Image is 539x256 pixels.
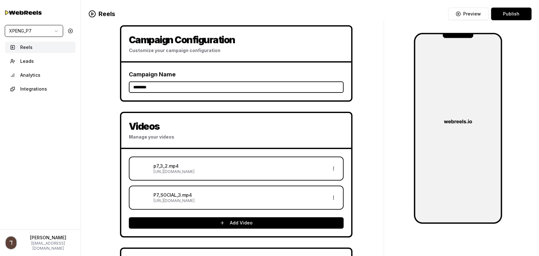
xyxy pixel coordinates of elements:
[5,56,75,67] button: Leads
[88,9,115,18] h2: Reels
[129,121,344,132] div: Videos
[129,217,344,229] button: Add Video
[129,71,176,78] label: Campaign Name
[153,198,325,203] p: [URL][DOMAIN_NAME]
[5,69,75,81] button: Analytics
[153,192,325,198] p: P7_SOCIAL_3.mp4
[5,8,43,17] img: Testimo
[5,83,75,95] button: Integrations
[129,47,344,54] div: Customize your campaign configuration
[491,8,531,20] button: Publish
[153,169,325,174] p: [URL][DOMAIN_NAME]
[448,8,488,20] button: Preview
[129,34,344,45] div: Campaign Configuration
[5,42,75,53] button: Reels
[21,241,75,251] p: [EMAIL_ADDRESS][DOMAIN_NAME]
[153,163,325,169] p: p7_3_2.mp4
[21,235,75,241] p: [PERSON_NAME]
[414,33,502,224] img: Project Logo
[6,236,16,249] img: Profile picture
[129,134,344,140] div: Manage your videos
[5,235,75,251] button: Profile picture[PERSON_NAME][EMAIL_ADDRESS][DOMAIN_NAME]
